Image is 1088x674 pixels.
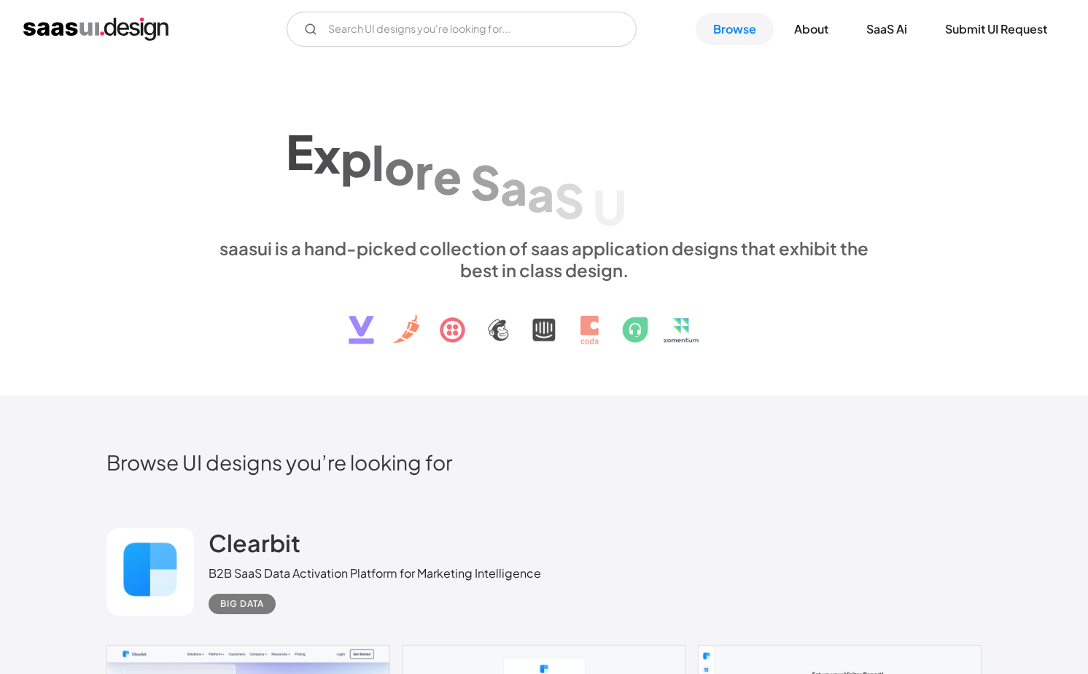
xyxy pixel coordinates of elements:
[209,528,300,557] h2: Clearbit
[849,13,925,45] a: SaaS Ai
[433,148,462,204] div: e
[287,12,637,47] form: Email Form
[554,171,584,228] div: S
[220,595,264,613] div: Big Data
[209,528,300,565] a: Clearbit
[527,166,554,222] div: a
[323,281,765,357] img: text, icon, saas logo
[209,237,879,281] div: saasui is a hand-picked collection of saas application designs that exhibit the best in class des...
[287,12,637,47] input: Search UI designs you're looking for...
[106,449,982,475] h2: Browse UI designs you’re looking for
[314,126,341,182] div: x
[341,130,372,186] div: p
[209,565,541,582] div: B2B SaaS Data Activation Platform for Marketing Intelligence
[470,153,500,209] div: S
[415,143,433,199] div: r
[593,179,626,235] div: U
[384,139,415,195] div: o
[23,18,168,41] a: home
[777,13,846,45] a: About
[209,111,879,223] h1: Explore SaaS UI design patterns & interactions.
[372,134,384,190] div: l
[286,123,314,179] div: E
[696,13,774,45] a: Browse
[500,159,527,215] div: a
[928,13,1065,45] a: Submit UI Request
